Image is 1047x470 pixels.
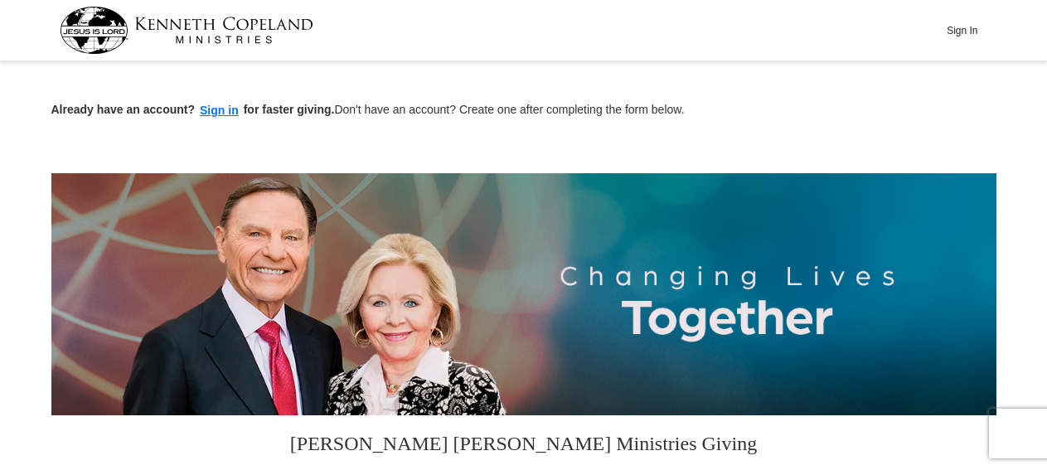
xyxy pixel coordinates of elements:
p: Don't have an account? Create one after completing the form below. [51,101,996,120]
strong: Already have an account? for faster giving. [51,103,335,116]
button: Sign In [938,17,987,43]
img: kcm-header-logo.svg [60,7,313,54]
button: Sign in [195,101,244,120]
